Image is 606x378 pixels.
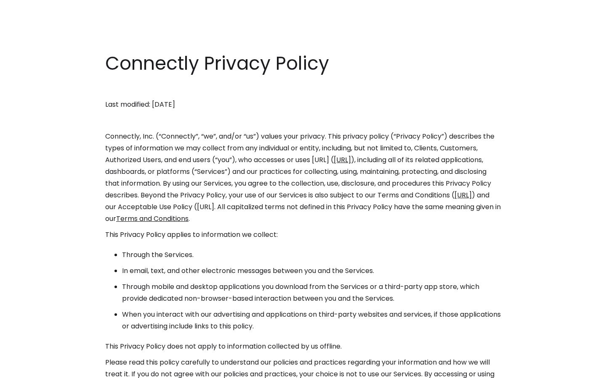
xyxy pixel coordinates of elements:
[105,229,501,241] p: This Privacy Policy applies to information we collect:
[122,249,501,261] li: Through the Services.
[105,83,501,94] p: ‍
[122,265,501,277] li: In email, text, and other electronic messages between you and the Services.
[105,50,501,76] h1: Connectly Privacy Policy
[122,309,501,332] li: When you interact with our advertising and applications on third-party websites and services, if ...
[116,214,189,223] a: Terms and Conditions
[17,363,50,375] ul: Language list
[122,281,501,304] li: Through mobile and desktop applications you download from the Services or a third-party app store...
[334,155,351,165] a: [URL]
[105,341,501,352] p: This Privacy Policy does not apply to information collected by us offline.
[105,115,501,126] p: ‍
[105,131,501,225] p: Connectly, Inc. (“Connectly”, “we”, and/or “us”) values your privacy. This privacy policy (“Priva...
[105,99,501,110] p: Last modified: [DATE]
[454,190,472,200] a: [URL]
[8,362,50,375] aside: Language selected: English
